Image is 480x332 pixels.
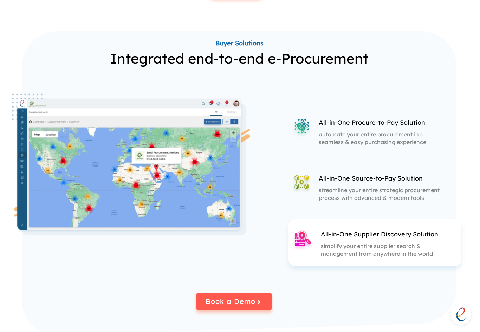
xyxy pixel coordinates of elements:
p: automate your entire procurement in a seamless & easy purchasing experience [319,130,446,146]
p: All-in-One Source-to-Pay Solution [319,174,446,183]
p: Integrated end-to-end e-Procurement [110,48,368,69]
p: simplify your entire supplier search & management from anywhere in the world [321,242,458,258]
p: All-in-One Supplier Discovery Solution [321,230,458,239]
a: Buyer Solutions [110,38,368,48]
button: Book a Demo [196,293,272,310]
p: All-in-One Procure-to-Pay Solution [319,118,446,127]
p: streamline your entire strategic procurement process with advanced & modern tools [319,186,446,202]
a: Open chat [450,304,472,325]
